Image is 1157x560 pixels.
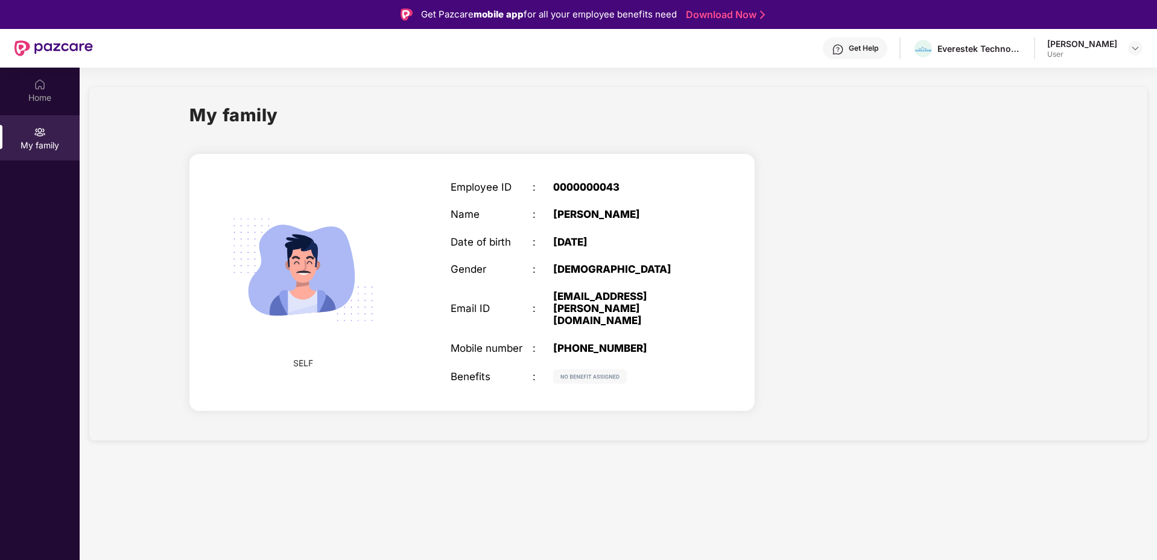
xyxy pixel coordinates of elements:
div: Everestek Technosoft Solutions Private Limited [937,43,1022,54]
div: Email ID [451,302,533,314]
div: Date of birth [451,236,533,248]
img: svg+xml;base64,PHN2ZyB4bWxucz0iaHR0cDovL3d3dy53My5vcmcvMjAwMC9zdmciIHdpZHRoPSIyMjQiIGhlaWdodD0iMT... [216,183,390,357]
div: [PHONE_NUMBER] [553,342,697,354]
img: Logo [401,8,413,21]
div: : [533,371,553,383]
span: SELF [293,357,313,370]
div: 0000000043 [553,181,697,193]
div: : [533,181,553,193]
div: Mobile number [451,342,533,354]
div: [DEMOGRAPHIC_DATA] [553,263,697,275]
img: Stroke [760,8,765,21]
div: : [533,342,553,354]
div: Get Pazcare for all your employee benefits need [421,7,677,22]
strong: mobile app [474,8,524,20]
div: Benefits [451,371,533,383]
div: [EMAIL_ADDRESS][PERSON_NAME][DOMAIN_NAME] [553,290,697,327]
div: Gender [451,263,533,275]
img: svg+xml;base64,PHN2ZyBpZD0iRHJvcGRvd24tMzJ4MzIiIHhtbG5zPSJodHRwOi8vd3d3LnczLm9yZy8yMDAwL3N2ZyIgd2... [1130,43,1140,53]
div: : [533,236,553,248]
div: Name [451,208,533,220]
h1: My family [189,101,278,129]
img: logo.png [915,46,932,52]
img: svg+xml;base64,PHN2ZyB4bWxucz0iaHR0cDovL3d3dy53My5vcmcvMjAwMC9zdmciIHdpZHRoPSIxMjIiIGhlaWdodD0iMj... [553,369,627,384]
img: New Pazcare Logo [14,40,93,56]
div: : [533,302,553,314]
div: [PERSON_NAME] [553,208,697,220]
div: : [533,208,553,220]
a: Download Now [686,8,761,21]
div: Get Help [849,43,878,53]
div: Employee ID [451,181,533,193]
img: svg+xml;base64,PHN2ZyB3aWR0aD0iMjAiIGhlaWdodD0iMjAiIHZpZXdCb3g9IjAgMCAyMCAyMCIgZmlsbD0ibm9uZSIgeG... [34,126,46,138]
div: User [1047,49,1117,59]
div: [DATE] [553,236,697,248]
img: svg+xml;base64,PHN2ZyBpZD0iSG9tZSIgeG1sbnM9Imh0dHA6Ly93d3cudzMub3JnLzIwMDAvc3ZnIiB3aWR0aD0iMjAiIG... [34,78,46,91]
img: svg+xml;base64,PHN2ZyBpZD0iSGVscC0zMngzMiIgeG1sbnM9Imh0dHA6Ly93d3cudzMub3JnLzIwMDAvc3ZnIiB3aWR0aD... [832,43,844,56]
div: [PERSON_NAME] [1047,38,1117,49]
div: : [533,263,553,275]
